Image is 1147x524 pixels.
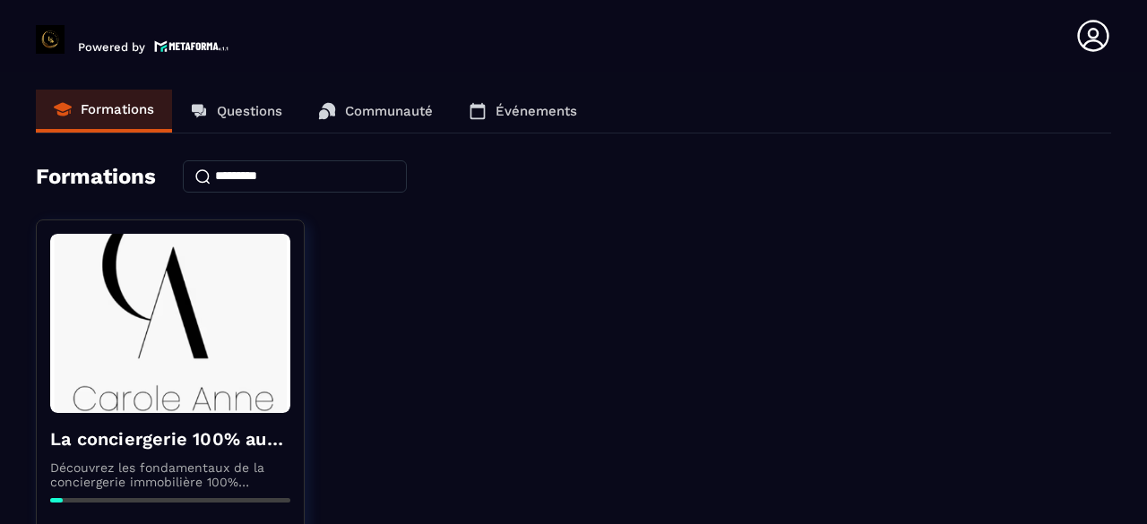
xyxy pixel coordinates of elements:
[172,90,300,133] a: Questions
[50,426,290,451] h4: La conciergerie 100% automatisée
[345,103,433,119] p: Communauté
[50,234,290,413] img: formation-background
[496,103,577,119] p: Événements
[78,40,145,54] p: Powered by
[300,90,451,133] a: Communauté
[50,460,290,489] p: Découvrez les fondamentaux de la conciergerie immobilière 100% automatisée. Cette formation est c...
[36,25,65,54] img: logo-branding
[217,103,282,119] p: Questions
[36,164,156,189] h4: Formations
[154,39,229,54] img: logo
[36,90,172,133] a: Formations
[81,101,154,117] p: Formations
[451,90,595,133] a: Événements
